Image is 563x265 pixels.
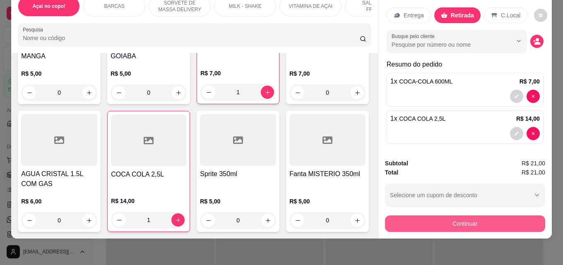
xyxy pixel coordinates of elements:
button: increase-product-quantity [351,214,364,227]
strong: Total [385,169,398,176]
p: 1 x [390,114,445,124]
p: R$ 7,00 [200,69,276,77]
span: COCA COLA 2,5L [399,115,445,122]
button: decrease-product-quantity [510,127,523,140]
strong: Subtotal [385,160,408,167]
button: increase-product-quantity [171,213,185,227]
p: R$ 5,00 [21,69,97,78]
p: C.Local [501,11,520,19]
button: decrease-product-quantity [112,86,125,99]
p: R$ 14,00 [516,115,540,123]
button: Selecione um cupom de desconto [385,184,545,207]
button: increase-product-quantity [261,86,274,99]
label: Pesquisa [23,26,46,33]
label: Busque pelo cliente [392,33,438,40]
p: R$ 5,00 [289,197,366,205]
p: Retirada [451,11,474,19]
p: VITAMINA DE AÇAI [289,3,332,10]
h4: Fanta MISTERIO 350ml [289,169,366,179]
button: decrease-product-quantity [527,90,540,103]
h4: AGUA CRISTAL 1.5L COM GAS [21,169,97,189]
p: R$ 7,00 [289,69,366,78]
h4: COCA COLA 2,5L [111,170,186,179]
button: decrease-product-quantity [202,214,215,227]
button: decrease-product-quantity [113,213,126,227]
button: decrease-product-quantity [530,35,544,48]
span: COCA-COLA 600ML [399,78,452,85]
input: Pesquisa [23,34,360,42]
p: R$ 14,00 [111,197,186,205]
button: increase-product-quantity [261,214,274,227]
button: decrease-product-quantity [527,127,540,140]
span: R$ 21,00 [522,159,545,168]
span: R$ 21,00 [522,168,545,177]
button: increase-product-quantity [82,214,96,227]
button: decrease-product-quantity [23,86,36,99]
p: MILK - SHAKE [229,3,262,10]
button: Continuar [385,215,545,232]
button: increase-product-quantity [172,86,185,99]
button: decrease-product-quantity [291,214,304,227]
button: decrease-product-quantity [202,86,215,99]
button: increase-product-quantity [351,86,364,99]
p: Resumo do pedido [387,60,544,69]
button: decrease-product-quantity [291,86,304,99]
button: decrease-product-quantity [23,214,36,227]
h4: Sprite 350ml [200,169,276,179]
p: BARCAS [104,3,125,10]
button: decrease-product-quantity [534,9,547,22]
p: R$ 6,00 [21,197,97,205]
p: R$ 5,00 [200,197,276,205]
p: Entrega [404,11,424,19]
button: increase-product-quantity [82,86,96,99]
button: Show suggestions [512,34,525,48]
p: 1 x [390,76,453,86]
p: R$ 5,00 [111,69,187,78]
p: R$ 7,00 [520,77,540,86]
button: decrease-product-quantity [510,90,523,103]
input: Busque pelo cliente [392,41,499,49]
p: Açai no copo! [33,3,65,10]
